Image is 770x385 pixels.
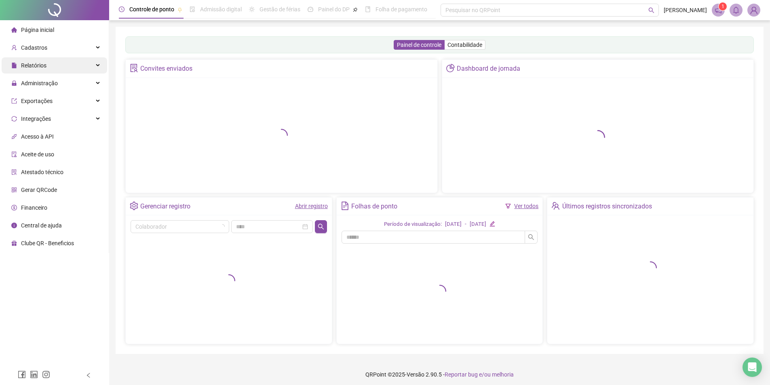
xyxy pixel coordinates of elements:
span: sun [249,6,255,12]
span: dashboard [308,6,313,12]
span: team [551,202,560,210]
span: loading [273,126,290,143]
span: left [86,372,91,378]
span: setting [130,202,138,210]
span: sync [11,116,17,122]
div: Período de visualização: [384,220,442,229]
span: api [11,134,17,139]
span: home [11,27,17,33]
div: [DATE] [470,220,486,229]
a: Ver todos [514,203,538,209]
span: loading [588,128,608,147]
span: export [11,98,17,104]
span: [PERSON_NAME] [664,6,707,15]
span: Contabilidade [447,42,482,48]
span: info-circle [11,223,17,228]
img: 50702 [748,4,760,16]
span: user-add [11,45,17,50]
span: loading [219,223,226,230]
span: pushpin [353,7,358,12]
span: Folha de pagamento [376,6,427,13]
span: file [11,63,17,68]
span: Painel do DP [318,6,350,13]
span: solution [130,64,138,72]
span: lock [11,80,17,86]
span: Reportar bug e/ou melhoria [445,371,514,378]
span: Versão [407,371,424,378]
span: Gerar QRCode [21,187,57,193]
div: Open Intercom Messenger [743,358,762,377]
div: - [465,220,466,229]
span: Admissão digital [200,6,242,13]
span: Gestão de férias [259,6,300,13]
span: Relatórios [21,62,46,69]
span: Central de ajuda [21,222,62,229]
span: facebook [18,370,26,379]
a: Abrir registro [295,203,328,209]
span: loading [220,272,237,289]
div: Últimos registros sincronizados [562,200,652,213]
span: Financeiro [21,204,47,211]
span: Controle de ponto [129,6,174,13]
span: dollar [11,205,17,210]
span: search [318,223,324,230]
span: pie-chart [446,64,455,72]
span: qrcode [11,187,17,193]
div: [DATE] [445,220,462,229]
span: file-done [190,6,195,12]
span: Administração [21,80,58,86]
span: Exportações [21,98,53,104]
span: solution [11,169,17,175]
span: book [365,6,371,12]
span: gift [11,240,17,246]
span: filter [505,203,511,209]
span: Acesso à API [21,133,54,140]
span: Página inicial [21,27,54,33]
span: instagram [42,370,50,379]
div: Dashboard de jornada [457,62,520,76]
div: Gerenciar registro [140,200,190,213]
span: loading [431,283,448,300]
span: Integrações [21,116,51,122]
span: 1 [721,4,724,9]
span: linkedin [30,370,38,379]
span: pushpin [177,7,182,12]
span: audit [11,151,17,157]
span: edit [489,221,495,226]
span: search [528,234,534,240]
div: Folhas de ponto [351,200,397,213]
div: Convites enviados [140,62,192,76]
span: Clube QR - Beneficios [21,240,74,246]
span: clock-circle [119,6,124,12]
span: Aceite de uso [21,151,54,158]
span: Cadastros [21,44,47,51]
span: Atestado técnico [21,169,63,175]
span: bell [732,6,740,14]
span: search [648,7,654,13]
sup: 1 [719,2,727,11]
span: file-text [341,202,349,210]
span: notification [715,6,722,14]
span: loading [642,259,659,276]
span: Painel de controle [397,42,441,48]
